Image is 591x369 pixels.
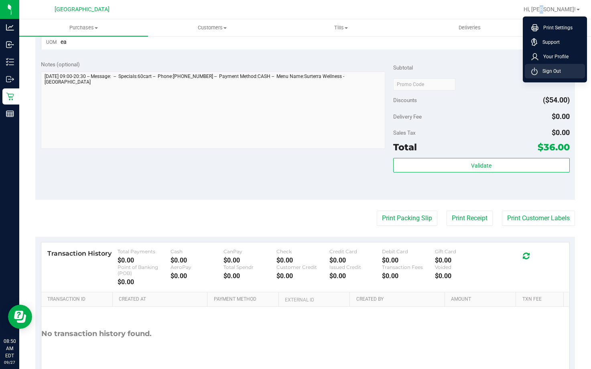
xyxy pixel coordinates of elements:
a: Created By [356,296,442,303]
span: Subtotal [393,64,413,71]
div: Point of Banking (POB) [118,264,171,276]
div: $0.00 [223,272,276,280]
div: Issued Credit [329,264,382,270]
span: Support [538,38,560,46]
a: Txn Fee [522,296,561,303]
div: $0.00 [118,256,171,264]
a: Transaction ID [47,296,110,303]
a: Customers [148,19,277,36]
span: Package [46,31,65,37]
div: $0.00 [382,272,435,280]
div: Transaction Fees [382,264,435,270]
inline-svg: Outbound [6,75,14,83]
a: Payment Method [214,296,276,303]
span: [GEOGRAPHIC_DATA] [55,6,110,13]
span: Validate [471,162,491,169]
span: $0.00 [552,112,570,121]
button: Print Customer Labels [502,211,575,226]
div: $0.00 [118,278,171,286]
div: CanPay [223,248,276,254]
inline-svg: Inventory [6,58,14,66]
button: Print Packing Slip [377,211,437,226]
div: Total Payments [118,248,171,254]
span: UOM [46,39,57,45]
div: Check [276,248,329,254]
inline-svg: Inbound [6,41,14,49]
div: Voided [435,264,488,270]
button: Validate [393,158,569,172]
a: Created At [119,296,204,303]
li: Sign Out [525,64,585,78]
span: $0.00 [552,128,570,137]
span: ($54.00) [543,96,570,104]
button: Print Receipt [447,211,493,226]
div: $0.00 [329,272,382,280]
div: AeroPay [171,264,223,270]
span: Your Profile [538,53,569,61]
a: Tills [276,19,405,36]
div: No transaction history found. [41,307,152,361]
div: $0.00 [435,272,488,280]
span: Customers [148,24,276,31]
div: $0.00 [276,272,329,280]
a: Amount [451,296,513,303]
a: Purchases [19,19,148,36]
inline-svg: Retail [6,92,14,100]
div: $0.00 [276,256,329,264]
div: Customer Credit [276,264,329,270]
inline-svg: Analytics [6,23,14,31]
span: Print Settings [538,24,573,32]
span: 8479968913271355 [69,31,120,37]
span: Notes (optional) [41,61,80,68]
a: Deliveries [405,19,534,36]
span: Sign Out [538,67,561,75]
inline-svg: Reports [6,110,14,118]
span: Purchases [19,24,148,31]
p: 09/27 [4,359,16,365]
span: $36.00 [538,141,570,153]
div: Cash [171,248,223,254]
th: External ID [278,292,349,307]
div: $0.00 [171,256,223,264]
div: Gift Card [435,248,488,254]
span: Deliveries [448,24,491,31]
div: $0.00 [171,272,223,280]
span: Allocated Qty [124,31,153,37]
span: ea [61,39,67,45]
p: 08:50 AM EDT [4,338,16,359]
div: $0.00 [329,256,382,264]
span: Discounts [393,93,417,107]
span: Delivery Fee [393,113,422,120]
div: Total Spendr [223,264,276,270]
span: Sales Tax [393,129,416,136]
a: Support [531,38,582,46]
div: Credit Card [329,248,382,254]
span: 1 [157,31,160,37]
iframe: Resource center [8,305,32,329]
span: Hi, [PERSON_NAME]! [524,6,576,12]
div: $0.00 [382,256,435,264]
input: Promo Code [393,78,455,90]
span: Total [393,141,417,153]
div: Debit Card [382,248,435,254]
div: $0.00 [223,256,276,264]
div: $0.00 [435,256,488,264]
span: Tills [277,24,405,31]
